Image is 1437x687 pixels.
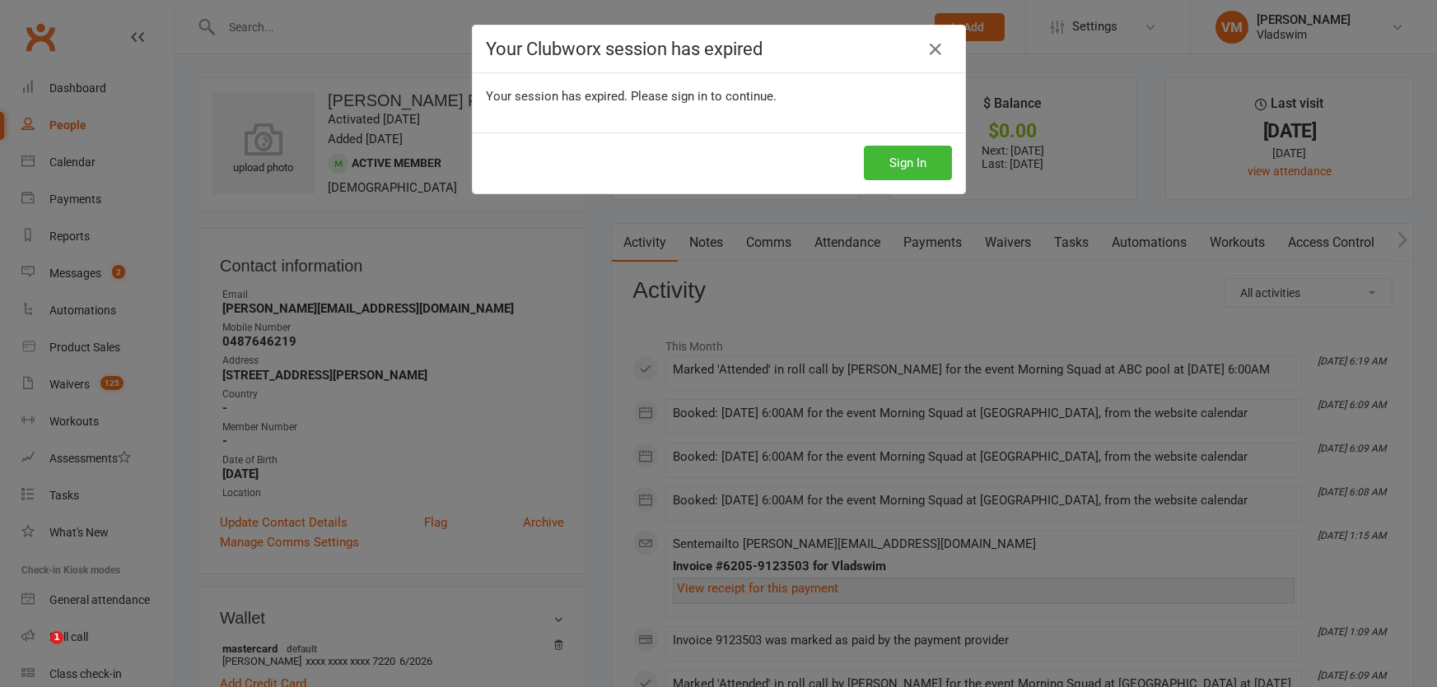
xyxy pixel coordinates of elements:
[864,146,952,180] button: Sign In
[486,39,952,59] h4: Your Clubworx session has expired
[486,89,777,104] span: Your session has expired. Please sign in to continue.
[16,631,56,671] iframe: Intercom live chat
[922,36,949,63] a: Close
[50,631,63,644] span: 1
